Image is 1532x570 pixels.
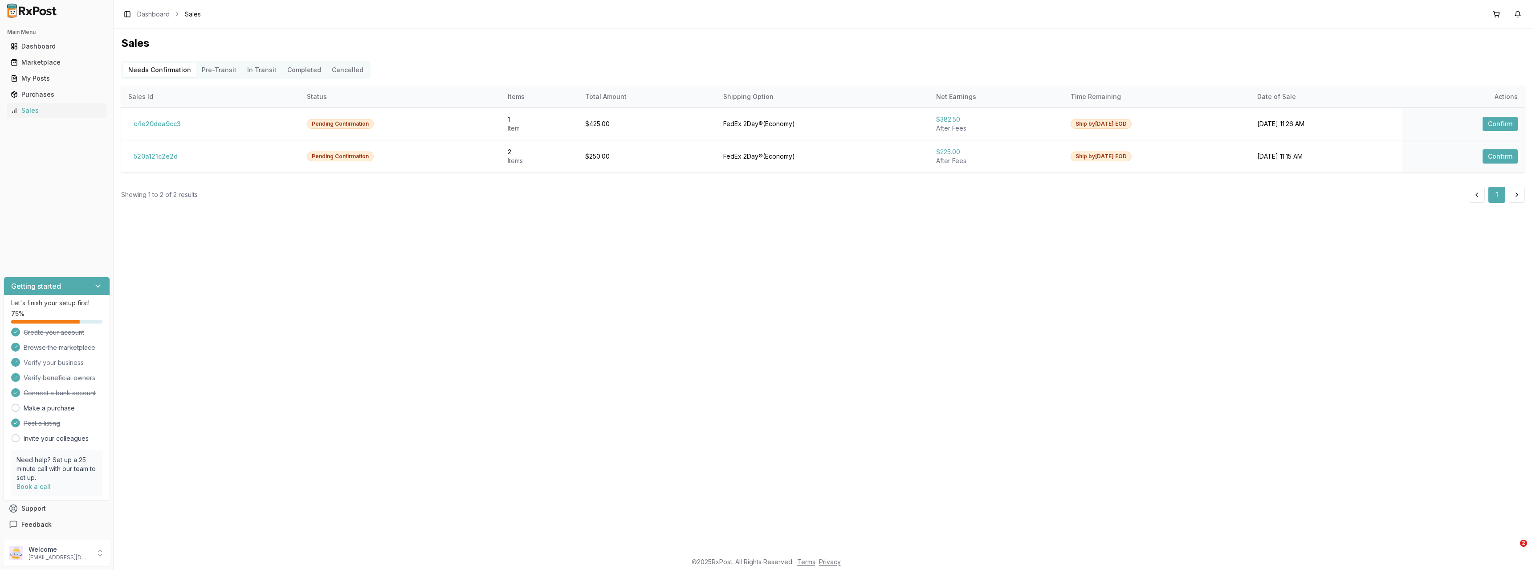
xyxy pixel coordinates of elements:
h3: Getting started [11,281,61,291]
a: Privacy [819,558,841,566]
div: $225.00 [936,148,1056,156]
th: Shipping Option [716,86,929,107]
th: Status [300,86,501,107]
button: My Posts [4,71,110,86]
button: Sales [4,103,110,118]
span: Create your account [24,328,84,337]
div: FedEx 2Day® ( Economy ) [723,152,922,161]
button: Dashboard [4,39,110,53]
div: Pending Confirmation [307,152,374,161]
a: Purchases [7,86,106,103]
button: Confirm [1483,149,1518,164]
h2: Main Menu [7,29,106,36]
button: Feedback [4,517,110,533]
span: Verify your business [24,358,84,367]
h1: Sales [121,36,1525,50]
div: Ship by [DATE] EOD [1071,119,1132,129]
span: Feedback [21,520,52,529]
div: 1 [508,115,570,124]
th: Total Amount [578,86,716,107]
th: Time Remaining [1063,86,1250,107]
div: [DATE] 11:26 AM [1257,119,1395,128]
span: Browse the marketplace [24,343,95,352]
a: Book a call [16,483,51,490]
div: $382.50 [936,115,1056,124]
span: Sales [185,10,201,19]
th: Items [501,86,578,107]
span: 2 [1520,540,1527,547]
img: RxPost Logo [4,4,61,18]
button: Cancelled [326,63,369,77]
button: Confirm [1483,117,1518,131]
p: [EMAIL_ADDRESS][DOMAIN_NAME] [29,554,90,561]
button: c4e20dea9cc3 [128,117,186,131]
div: 2 [508,148,570,156]
a: Terms [797,558,815,566]
th: Date of Sale [1250,86,1402,107]
a: Make a purchase [24,404,75,413]
div: $425.00 [585,119,709,128]
div: Item s [508,156,570,165]
div: After Fees [936,156,1056,165]
a: Invite your colleagues [24,434,89,443]
a: Dashboard [137,10,170,19]
th: Net Earnings [929,86,1063,107]
div: After Fees [936,124,1056,133]
img: User avatar [9,546,23,560]
iframe: Intercom live chat [1502,540,1523,561]
button: 1 [1488,187,1505,203]
div: Purchases [11,90,103,99]
div: Dashboard [11,42,103,51]
span: Verify beneficial owners [24,373,95,382]
p: Need help? Set up a 25 minute call with our team to set up. [16,455,97,482]
div: [DATE] 11:15 AM [1257,152,1395,161]
div: My Posts [11,74,103,83]
button: In Transit [242,63,282,77]
div: Ship by [DATE] EOD [1071,152,1132,161]
button: 520a121c2e2d [128,149,183,164]
a: Dashboard [7,38,106,54]
div: Sales [11,106,103,115]
div: $250.00 [585,152,709,161]
span: Connect a bank account [24,389,96,398]
div: Marketplace [11,58,103,67]
th: Sales Id [121,86,300,107]
a: My Posts [7,70,106,86]
button: Completed [282,63,326,77]
button: Support [4,500,110,517]
button: Needs Confirmation [123,63,196,77]
button: Pre-Transit [196,63,242,77]
a: Sales [7,103,106,119]
p: Welcome [29,545,90,554]
div: Item [508,124,570,133]
button: Purchases [4,87,110,102]
div: Showing 1 to 2 of 2 results [121,190,198,199]
div: Pending Confirmation [307,119,374,129]
p: Let's finish your setup first! [11,299,102,308]
div: FedEx 2Day® ( Economy ) [723,119,922,128]
th: Actions [1402,86,1525,107]
button: Marketplace [4,55,110,70]
nav: breadcrumb [137,10,201,19]
span: 75 % [11,309,24,318]
span: Post a listing [24,419,60,428]
a: Marketplace [7,54,106,70]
